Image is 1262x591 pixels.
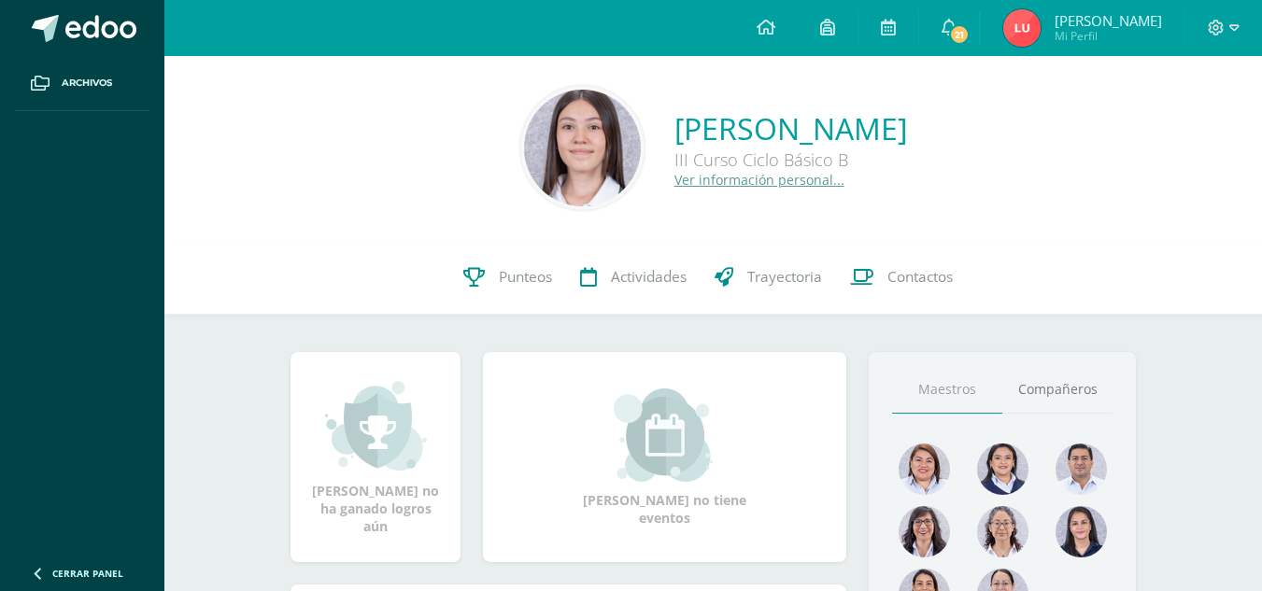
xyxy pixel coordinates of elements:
a: Contactos [836,240,967,315]
span: Punteos [499,267,552,287]
div: [PERSON_NAME] no tiene eventos [572,388,759,527]
img: 0e5799bef7dad198813e0c5f14ac62f9.png [977,506,1028,557]
img: e4c60777b6b4805822e873edbf202705.png [899,506,950,557]
span: Mi Perfil [1055,28,1162,44]
a: Maestros [892,366,1002,414]
img: 6bc5668d4199ea03c0854e21131151f7.png [1056,506,1107,557]
a: Ver información personal... [674,171,844,189]
span: 21 [949,24,970,45]
img: 38f1825733c6dbe04eae57747697107f.png [977,443,1028,495]
span: Cerrar panel [52,567,123,580]
div: III Curso Ciclo Básico B [674,148,907,171]
a: [PERSON_NAME] [674,108,907,148]
img: d0b974376aeaeb4b7b26f164546cc771.png [524,90,641,206]
img: achievement_small.png [325,379,427,472]
img: 5d9fbff668698edc133964871eda3480.png [1003,9,1041,47]
img: 9a0812c6f881ddad7942b4244ed4a083.png [1056,443,1107,495]
img: 915cdc7588786fd8223dd02568f7fda0.png [899,443,950,495]
img: event_small.png [614,388,716,482]
a: Trayectoria [701,240,836,315]
div: [PERSON_NAME] no ha ganado logros aún [309,379,442,535]
span: Archivos [62,76,112,91]
span: Contactos [887,267,953,287]
a: Archivos [15,56,149,111]
a: Punteos [449,240,566,315]
span: [PERSON_NAME] [1055,11,1162,30]
span: Trayectoria [747,267,822,287]
a: Actividades [566,240,701,315]
a: Compañeros [1002,366,1113,414]
span: Actividades [611,267,687,287]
